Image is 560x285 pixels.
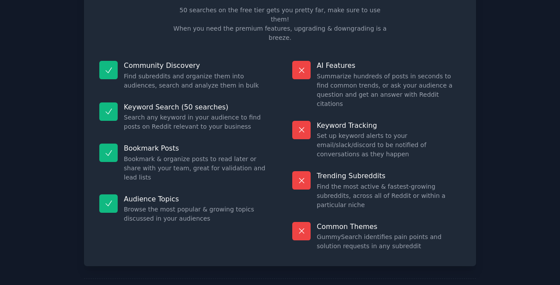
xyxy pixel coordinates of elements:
dd: Bookmark & organize posts to read later or share with your team, great for validation and lead lists [124,155,268,182]
p: Keyword Search (50 searches) [124,102,268,112]
p: Audience Topics [124,194,268,204]
p: Common Themes [317,222,461,231]
dd: GummySearch identifies pain points and solution requests in any subreddit [317,232,461,251]
p: Community Discovery [124,61,268,70]
dd: Find subreddits and organize them into audiences, search and analyze them in bulk [124,72,268,90]
dd: Summarize hundreds of posts in seconds to find common trends, or ask your audience a question and... [317,72,461,109]
dd: Set up keyword alerts to your email/slack/discord to be notified of conversations as they happen [317,131,461,159]
p: Bookmark Posts [124,144,268,153]
p: Keyword Tracking [317,121,461,130]
dd: Search any keyword in your audience to find posts on Reddit relevant to your business [124,113,268,131]
p: AI Features [317,61,461,70]
dd: Browse the most popular & growing topics discussed in your audiences [124,205,268,223]
dd: Find the most active & fastest-growing subreddits, across all of Reddit or within a particular niche [317,182,461,210]
p: 50 searches on the free tier gets you pretty far, make sure to use them! When you need the premiu... [170,6,390,42]
p: Trending Subreddits [317,171,461,180]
